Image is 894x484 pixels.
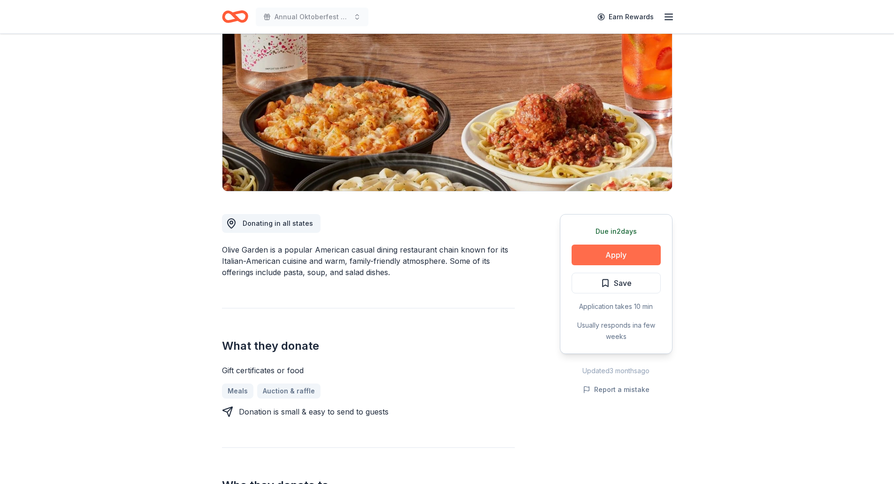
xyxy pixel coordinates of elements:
[572,301,661,312] div: Application takes 10 min
[243,219,313,227] span: Donating in all states
[256,8,368,26] button: Annual Oktoberfest Silent Auction
[239,406,389,417] div: Donation is small & easy to send to guests
[222,384,253,399] a: Meals
[583,384,649,395] button: Report a mistake
[222,6,248,28] a: Home
[572,226,661,237] div: Due in 2 days
[222,365,515,376] div: Gift certificates or food
[222,12,672,191] img: Image for Olive Garden
[275,11,350,23] span: Annual Oktoberfest Silent Auction
[572,273,661,293] button: Save
[614,277,632,289] span: Save
[257,384,321,399] a: Auction & raffle
[560,365,672,376] div: Updated 3 months ago
[572,245,661,265] button: Apply
[592,8,659,25] a: Earn Rewards
[222,244,515,278] div: Olive Garden is a popular American casual dining restaurant chain known for its Italian-American ...
[572,320,661,342] div: Usually responds in a few weeks
[222,338,515,353] h2: What they donate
